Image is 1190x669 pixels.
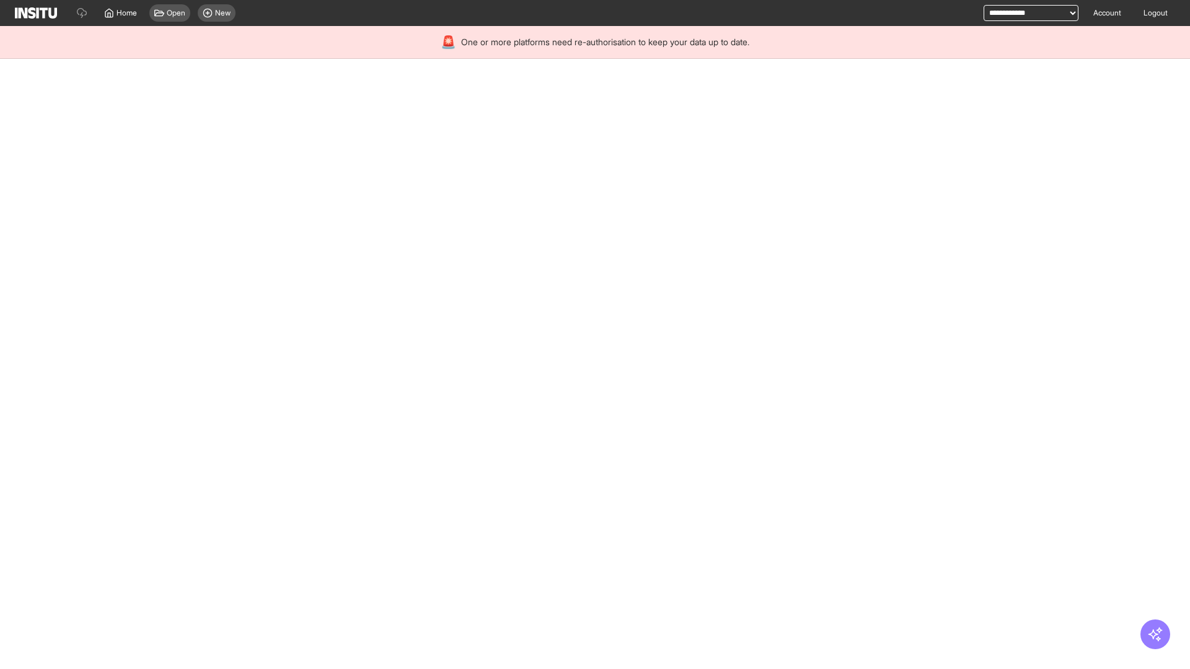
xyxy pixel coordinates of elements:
[167,8,185,18] span: Open
[461,36,749,48] span: One or more platforms need re-authorisation to keep your data up to date.
[15,7,57,19] img: Logo
[441,33,456,51] div: 🚨
[215,8,231,18] span: New
[117,8,137,18] span: Home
